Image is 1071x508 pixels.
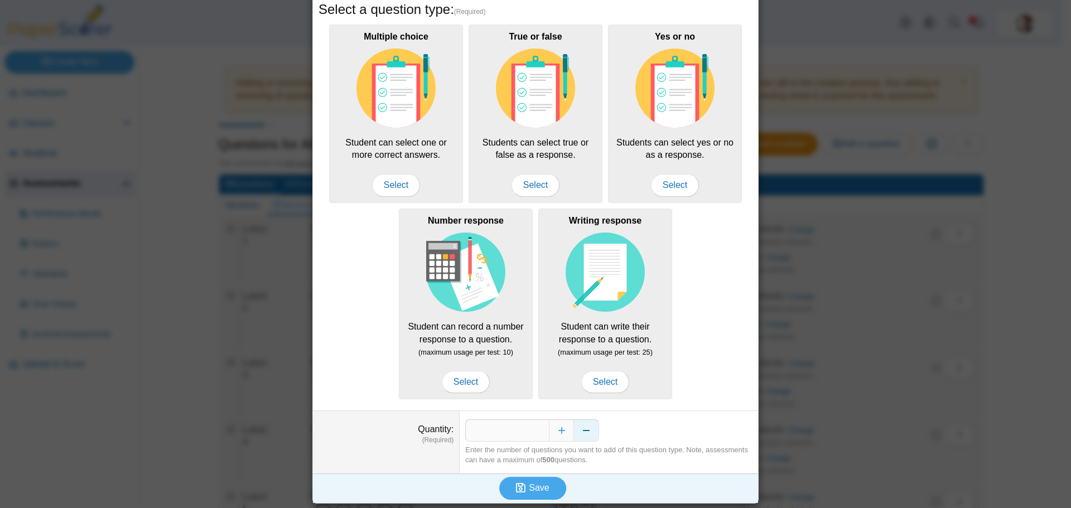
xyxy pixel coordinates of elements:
[581,371,629,393] span: Select
[509,32,562,41] b: True or false
[428,216,504,225] b: Number response
[655,32,695,41] b: Yes or no
[566,233,645,312] img: item-type-writing-response.svg
[319,436,454,445] dfn: (Required)
[496,49,575,128] img: item-type-multiple-choice.svg
[651,174,699,196] span: Select
[454,7,486,17] span: (Required)
[542,456,554,464] b: 500
[418,348,513,356] small: (maximum usage per test: 10)
[469,25,602,203] div: Students can select true or false as a response.
[399,209,533,399] div: Student can record a number response to a question.
[499,477,566,499] button: Save
[372,174,420,196] span: Select
[569,216,641,225] b: Writing response
[538,209,672,399] div: Student can write their response to a question.
[512,174,559,196] span: Select
[574,419,599,442] button: Decrease
[558,348,653,356] small: (maximum usage per test: 25)
[418,424,454,434] label: Quantity
[329,25,463,203] div: Student can select one or more correct answers.
[529,483,549,492] span: Save
[465,445,752,465] div: Enter the number of questions you want to add of this question type. Note, assessments can have a...
[426,233,505,312] img: item-type-number-response.svg
[635,49,715,128] img: item-type-multiple-choice.svg
[364,32,428,41] b: Multiple choice
[549,419,574,442] button: Increase
[608,25,742,203] div: Students can select yes or no as a response.
[356,49,436,128] img: item-type-multiple-choice.svg
[442,371,490,393] span: Select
